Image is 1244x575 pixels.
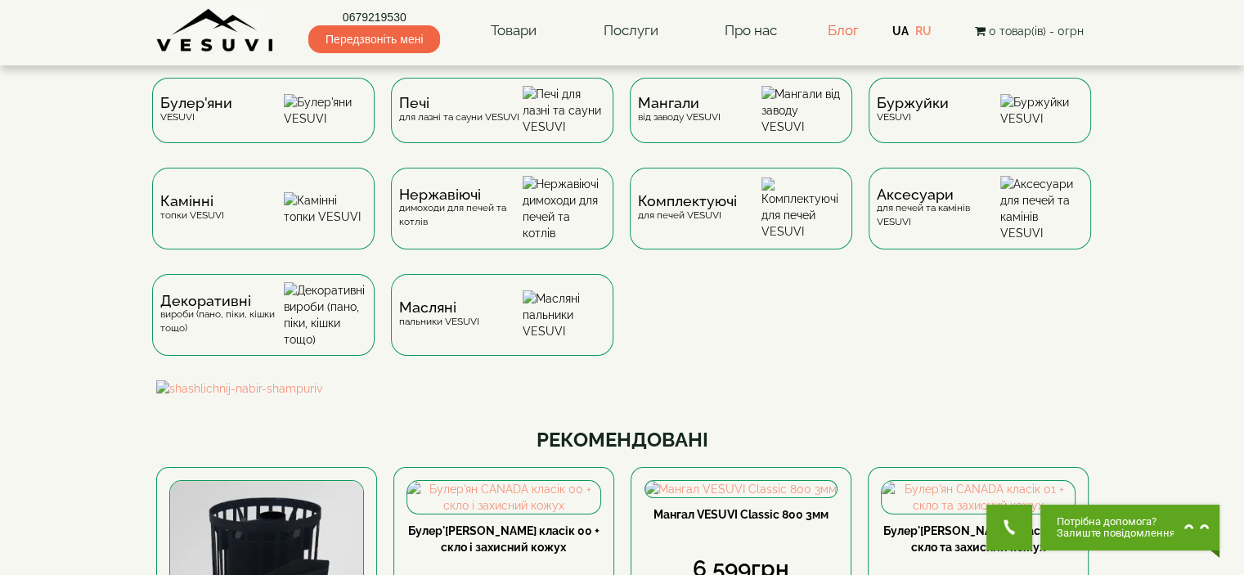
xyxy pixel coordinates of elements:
img: Камінні топки VESUVI [284,192,366,225]
div: для печей VESUVI [638,195,737,222]
div: для лазні та сауни VESUVI [399,97,519,124]
img: Булер'яни VESUVI [284,94,366,127]
div: вироби (пано, піки, кішки тощо) [160,294,284,335]
a: Про нас [708,12,793,50]
a: Каміннітопки VESUVI Камінні топки VESUVI [144,168,383,274]
span: Нержавіючі [399,188,523,201]
a: БуржуйкиVESUVI Буржуйки VESUVI [860,78,1099,168]
a: UA [892,25,909,38]
img: Печі для лазні та сауни VESUVI [523,86,605,135]
img: Булер'ян CANADA класік 01 + скло та захисний кожух [882,481,1075,514]
div: топки VESUVI [160,195,224,222]
button: 0 товар(ів) - 0грн [969,22,1088,40]
span: Печі [399,97,519,110]
span: Декоративні [160,294,284,308]
div: для печей та камінів VESUVI [877,188,1000,229]
img: Булер'ян CANADA класік 00 + скло і захисний кожух [407,481,600,514]
div: VESUVI [877,97,949,124]
div: VESUVI [160,97,232,124]
span: Передзвоніть мені [308,25,440,53]
img: Мангали від заводу VESUVI [761,86,844,135]
span: Потрібна допомога? [1057,516,1175,528]
img: Аксесуари для печей та камінів VESUVI [1000,176,1083,241]
div: димоходи для печей та котлів [399,188,523,229]
span: Масляні [399,301,479,314]
a: Нержавіючідимоходи для печей та котлів Нержавіючі димоходи для печей та котлів [383,168,622,274]
a: Послуги [586,12,674,50]
span: Мангали [638,97,721,110]
img: Буржуйки VESUVI [1000,94,1083,127]
img: Нержавіючі димоходи для печей та котлів [523,176,605,241]
img: Мангал VESUVI Classic 800 3мм [645,481,837,497]
a: Мангаливід заводу VESUVI Мангали від заводу VESUVI [622,78,860,168]
div: пальники VESUVI [399,301,479,328]
span: Булер'яни [160,97,232,110]
a: Печідля лазні та сауни VESUVI Печі для лазні та сауни VESUVI [383,78,622,168]
span: Камінні [160,195,224,208]
button: Get Call button [986,505,1032,550]
a: Аксесуаридля печей та камінів VESUVI Аксесуари для печей та камінів VESUVI [860,168,1099,274]
img: shashlichnij-nabir-shampuriv [156,380,1089,397]
a: Масляніпальники VESUVI Масляні пальники VESUVI [383,274,622,380]
a: Булер'[PERSON_NAME] класік 01 + скло та захисний кожух [883,524,1073,554]
a: 0679219530 [308,9,440,25]
img: Комплектуючі для печей VESUVI [761,177,844,240]
img: Завод VESUVI [156,8,275,53]
div: від заводу VESUVI [638,97,721,124]
a: Декоративнівироби (пано, піки, кішки тощо) Декоративні вироби (пано, піки, кішки тощо) [144,274,383,380]
a: RU [915,25,932,38]
img: Декоративні вироби (пано, піки, кішки тощо) [284,282,366,348]
button: Chat button [1040,505,1219,550]
span: 0 товар(ів) - 0грн [988,25,1083,38]
a: Булер'[PERSON_NAME] класік 00 + скло і захисний кожух [408,524,600,554]
a: Булер'яниVESUVI Булер'яни VESUVI [144,78,383,168]
span: Аксесуари [877,188,1000,201]
a: Товари [474,12,553,50]
a: Комплектуючідля печей VESUVI Комплектуючі для печей VESUVI [622,168,860,274]
span: Буржуйки [877,97,949,110]
span: Комплектуючі [638,195,737,208]
span: Залиште повідомлення [1057,528,1175,539]
a: Мангал VESUVI Classic 800 3мм [653,508,829,521]
a: Блог [827,22,858,38]
img: Масляні пальники VESUVI [523,290,605,339]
